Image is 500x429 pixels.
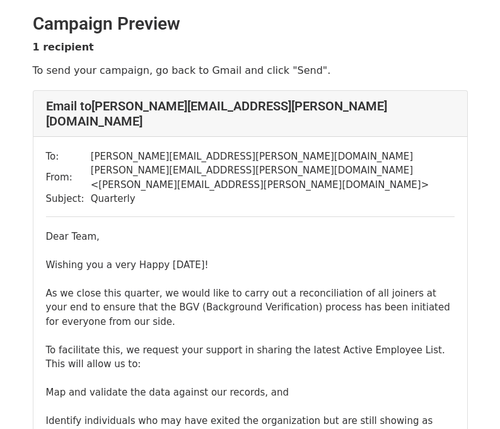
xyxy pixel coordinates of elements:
[46,192,91,206] td: Subject:
[33,13,468,35] h2: Campaign Preview
[91,163,455,192] td: [PERSON_NAME][EMAIL_ADDRESS][PERSON_NAME][DOMAIN_NAME] < [PERSON_NAME][EMAIL_ADDRESS][PERSON_NAME...
[33,41,94,53] strong: 1 recipient
[46,230,455,244] div: Dear Team,
[91,150,455,164] td: [PERSON_NAME][EMAIL_ADDRESS][PERSON_NAME][DOMAIN_NAME]
[33,64,468,77] p: To send your campaign, go back to Gmail and click "Send".
[46,163,91,192] td: From:
[91,192,455,206] td: Quarterly
[46,150,91,164] td: To:
[46,98,455,129] h4: Email to [PERSON_NAME][EMAIL_ADDRESS][PERSON_NAME][DOMAIN_NAME]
